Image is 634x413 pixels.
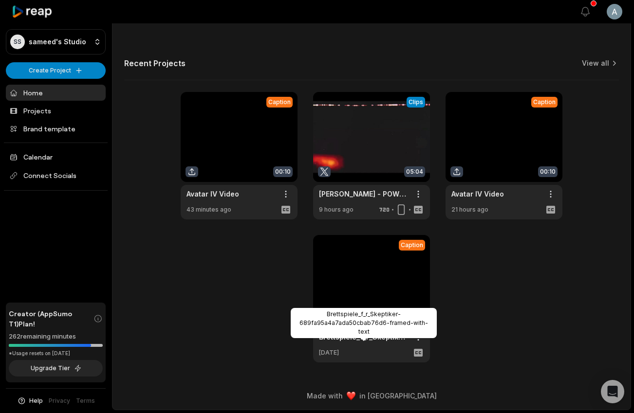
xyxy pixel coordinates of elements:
[121,391,622,401] div: Made with in [GEOGRAPHIC_DATA]
[291,308,437,338] div: Brettspiele_f_r_Skeptiker-689fa95a4a7ada50cbab76d6-framed-with-text
[6,62,106,79] button: Create Project
[9,308,93,329] span: Creator (AppSumo T1) Plan!
[9,350,103,357] div: *Usage resets on [DATE]
[9,360,103,377] button: Upgrade Tier
[124,58,186,68] h2: Recent Projects
[10,35,25,49] div: SS
[17,396,43,405] button: Help
[186,189,239,199] a: Avatar IV Video
[9,332,103,341] div: 262 remaining minutes
[76,396,95,405] a: Terms
[582,58,609,68] a: View all
[29,37,86,46] p: sameed's Studio
[49,396,70,405] a: Privacy
[451,189,504,199] a: Avatar IV Video
[6,121,106,137] a: Brand template
[601,380,624,403] div: Open Intercom Messenger
[347,392,355,400] img: heart emoji
[6,103,106,119] a: Projects
[319,189,409,199] a: [PERSON_NAME] - POWERFUL VIDEO: [PERSON_NAME] Exposes Why [PERSON_NAME] Is The Perfec...
[29,396,43,405] span: Help
[6,149,106,165] a: Calendar
[6,85,106,101] a: Home
[6,167,106,184] span: Connect Socials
